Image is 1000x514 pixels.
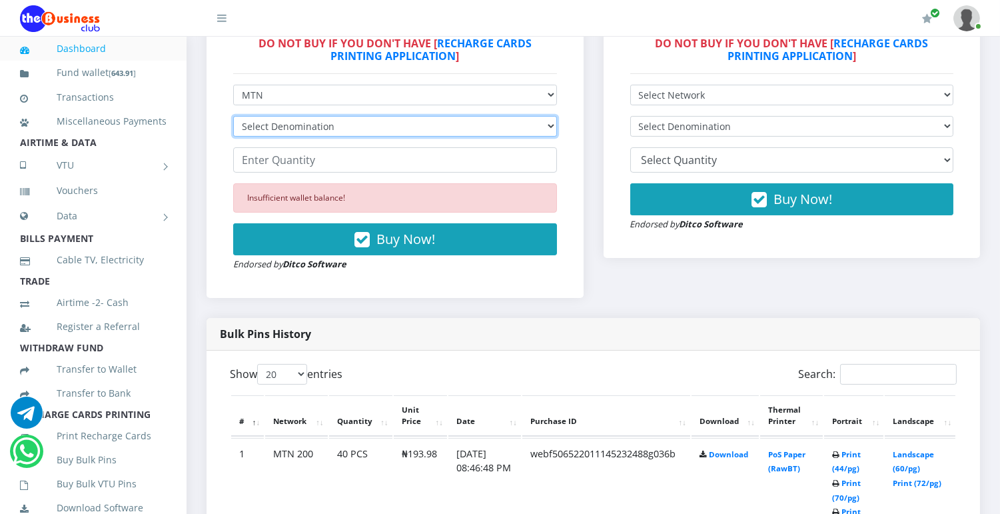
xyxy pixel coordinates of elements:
[233,147,557,173] input: Enter Quantity
[692,395,759,437] th: Download: activate to sort column ascending
[258,36,532,63] strong: DO NOT BUY IF YOU DON'T HAVE [ ]
[922,13,932,24] i: Renew/Upgrade Subscription
[930,8,940,18] span: Renew/Upgrade Subscription
[760,395,823,437] th: Thermal Printer: activate to sort column ascending
[233,183,557,213] div: Insufficient wallet balance!
[231,395,264,437] th: #: activate to sort column descending
[20,149,167,182] a: VTU
[265,395,328,437] th: Network: activate to sort column ascending
[768,449,805,474] a: PoS Paper (RawBT)
[824,395,883,437] th: Portrait: activate to sort column ascending
[680,218,744,230] strong: Ditco Software
[840,364,957,385] input: Search:
[20,421,167,451] a: Print Recharge Cards
[953,5,980,31] img: User
[728,36,929,63] a: RECHARGE CARDS PRINTING APPLICATION
[233,223,557,255] button: Buy Now!
[709,449,748,459] a: Download
[20,445,167,475] a: Buy Bulk Pins
[257,364,307,385] select: Showentries
[630,218,744,230] small: Endorsed by
[329,395,392,437] th: Quantity: activate to sort column ascending
[330,36,532,63] a: RECHARGE CARDS PRINTING APPLICATION
[109,68,136,78] small: [ ]
[394,395,447,437] th: Unit Price: activate to sort column ascending
[20,378,167,409] a: Transfer to Bank
[832,449,861,474] a: Print (44/pg)
[20,311,167,342] a: Register a Referral
[233,258,346,270] small: Endorsed by
[13,445,41,467] a: Chat for support
[20,5,100,32] img: Logo
[282,258,346,270] strong: Ditco Software
[893,478,941,488] a: Print (72/pg)
[11,407,43,429] a: Chat for support
[798,364,957,385] label: Search:
[220,327,311,341] strong: Bulk Pins History
[630,183,954,215] button: Buy Now!
[20,106,167,137] a: Miscellaneous Payments
[20,57,167,89] a: Fund wallet[643.91]
[20,33,167,64] a: Dashboard
[832,478,861,503] a: Print (70/pg)
[20,287,167,318] a: Airtime -2- Cash
[885,395,955,437] th: Landscape: activate to sort column ascending
[230,364,342,385] label: Show entries
[376,230,435,248] span: Buy Now!
[20,82,167,113] a: Transactions
[20,199,167,233] a: Data
[20,354,167,385] a: Transfer to Wallet
[20,469,167,499] a: Buy Bulk VTU Pins
[655,36,928,63] strong: DO NOT BUY IF YOU DON'T HAVE [ ]
[448,395,521,437] th: Date: activate to sort column ascending
[20,175,167,206] a: Vouchers
[111,68,133,78] b: 643.91
[893,449,934,474] a: Landscape (60/pg)
[773,190,832,208] span: Buy Now!
[522,395,690,437] th: Purchase ID: activate to sort column ascending
[20,245,167,275] a: Cable TV, Electricity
